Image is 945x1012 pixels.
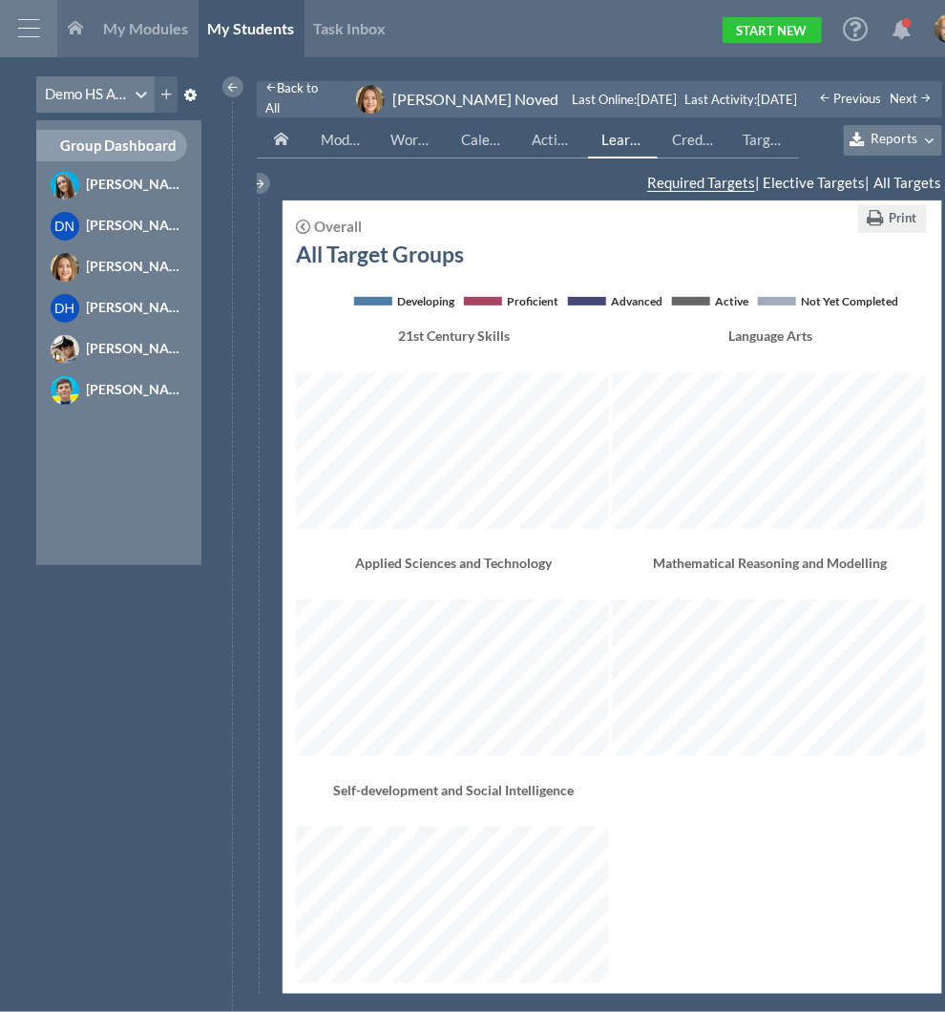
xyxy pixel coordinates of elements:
span: DN [54,219,74,234]
h1: All Target Groups [296,242,464,266]
div: Overall [314,220,362,234]
div: [PERSON_NAME] Noved [87,256,187,276]
span: Workflow [391,131,453,148]
button: Print [858,204,927,233]
a: DH[PERSON_NAME] [36,292,202,324]
span: Reports [871,131,917,147]
li: Active [672,291,748,311]
img: image [51,335,79,364]
a: Workflow [377,122,448,158]
div: 21st Century Skills [296,326,612,368]
a: Learning Targets [588,122,659,158]
div: [PERSON_NAME] [87,174,187,194]
div: [PERSON_NAME] [87,215,187,235]
div: Self-development and Social Intelligence [296,780,612,822]
span: Required Targets [647,174,755,192]
span: My Students [208,19,295,37]
a: Previous [820,91,882,106]
button: Reports [844,125,942,156]
a: Group Dashboard [36,130,202,161]
span: Elective Targets [764,174,866,191]
span: Learning Targets [602,131,708,148]
span: Previous [834,91,882,106]
a: Start New [723,17,822,43]
a: DN[PERSON_NAME] [36,210,202,242]
a: Back to All [266,78,334,118]
span: Next [891,91,918,106]
div: Language Arts [612,326,928,368]
img: image [356,85,385,114]
span: My Modules [104,19,189,37]
span: Activity [532,131,582,148]
a: [PERSON_NAME] [36,169,202,200]
a: [PERSON_NAME] [36,374,202,406]
a: Next [891,91,933,106]
div: [PERSON_NAME] Noved [392,89,558,109]
span: Print [890,210,917,225]
a: [PERSON_NAME] Noved [36,251,202,283]
a: Target Heatmap [728,122,799,158]
span: Last Online [573,92,635,107]
div: Mathematical Reasoning and Modelling [612,553,928,595]
img: image [51,253,79,282]
a: Modules [306,122,377,158]
div: Demo HS Advisory [46,85,133,105]
div: Applied Sciences and Technology [296,553,612,595]
div: [PERSON_NAME] [87,338,187,358]
li: Not Yet Completed [758,291,898,311]
span: All Targets [874,174,942,191]
a: Calendar [447,122,517,158]
span: | [643,173,760,193]
span: | [760,173,871,193]
span: Calendar [461,131,518,148]
a: Credits [658,122,728,158]
span: Last Activity [684,92,754,107]
span: Task Inbox [314,19,387,37]
div: [PERSON_NAME] [87,379,187,399]
a: [PERSON_NAME] [36,333,202,365]
a: Activity [517,122,588,158]
li: Advanced [568,291,662,311]
img: image [51,171,79,200]
span: DH [54,301,74,316]
div: : [DATE] [684,93,797,107]
img: image [51,376,79,405]
div: Group Dashboard [36,130,188,161]
div: [PERSON_NAME] [87,297,187,317]
span: Back to All [266,80,319,116]
span: Modules [321,131,375,148]
li: Developing [354,291,454,311]
div: : [DATE] [573,93,685,107]
li: Proficient [464,291,558,311]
